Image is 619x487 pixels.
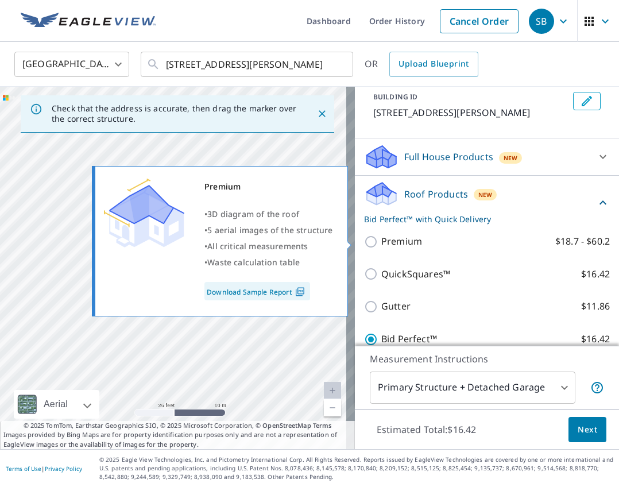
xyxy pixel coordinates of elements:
a: Upload Blueprint [389,52,478,77]
img: Pdf Icon [292,287,308,297]
img: EV Logo [21,13,156,30]
div: Roof ProductsNewBid Perfect™ with Quick Delivery [364,180,610,225]
div: Full House ProductsNew [364,143,610,171]
img: Premium [104,179,184,248]
span: 5 aerial images of the structure [207,225,332,235]
a: Download Sample Report [204,282,310,300]
p: Measurement Instructions [370,352,604,366]
span: © 2025 TomTom, Earthstar Geographics SIO, © 2025 Microsoft Corporation, © [24,421,332,431]
p: BUILDING ID [373,92,417,102]
div: SB [529,9,554,34]
p: | [6,465,82,472]
span: All critical measurements [207,241,308,252]
button: Close [315,106,330,121]
p: Bid Perfect™ [381,332,437,346]
a: Terms of Use [6,465,41,473]
p: Check that the address is accurate, then drag the marker over the correct structure. [52,103,296,124]
span: Upload Blueprint [399,57,469,71]
a: Cancel Order [440,9,519,33]
p: Premium [381,234,422,249]
div: • [204,238,333,254]
span: Next [578,423,597,437]
span: Waste calculation table [207,257,300,268]
div: • [204,222,333,238]
a: Terms [313,421,332,430]
div: • [204,206,333,222]
span: New [504,153,518,163]
div: OR [365,52,478,77]
p: Roof Products [404,187,468,201]
p: $18.7 - $60.2 [555,234,610,249]
button: Next [568,417,606,443]
div: [GEOGRAPHIC_DATA] [14,48,129,80]
p: © 2025 Eagle View Technologies, Inc. and Pictometry International Corp. All Rights Reserved. Repo... [99,455,613,481]
div: Aerial [14,390,99,419]
span: New [478,190,493,199]
button: Edit building 1 [573,92,601,110]
div: Aerial [40,390,71,419]
p: Full House Products [404,150,493,164]
p: Gutter [381,299,411,314]
a: OpenStreetMap [262,421,311,430]
p: QuickSquares™ [381,267,450,281]
div: • [204,254,333,270]
a: Current Level 20, Zoom Out [324,399,341,416]
p: $11.86 [581,299,610,314]
p: Estimated Total: $16.42 [367,417,485,442]
div: Premium [204,179,333,195]
span: 3D diagram of the roof [207,208,299,219]
a: Current Level 20, Zoom In Disabled [324,382,341,399]
p: $16.42 [581,267,610,281]
p: Bid Perfect™ with Quick Delivery [364,213,596,225]
p: $16.42 [581,332,610,346]
span: Your report will include the primary structure and a detached garage if one exists. [590,381,604,395]
div: Primary Structure + Detached Garage [370,372,575,404]
a: Privacy Policy [45,465,82,473]
p: [STREET_ADDRESS][PERSON_NAME] [373,106,568,119]
input: Search by address or latitude-longitude [166,48,330,80]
